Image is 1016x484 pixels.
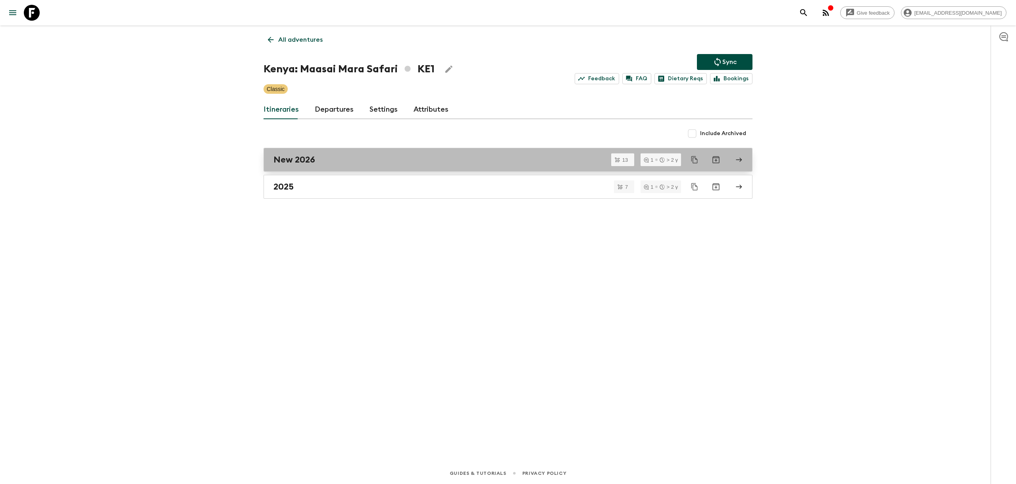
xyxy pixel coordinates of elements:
div: > 2 y [660,157,678,163]
a: Departures [315,100,354,119]
span: Give feedback [852,10,894,16]
button: Duplicate [687,180,702,194]
button: Duplicate [687,153,702,167]
button: search adventures [796,5,812,21]
button: Edit Adventure Title [441,61,457,77]
h1: Kenya: Maasai Mara Safari KE1 [264,61,435,77]
h2: 2025 [273,182,294,192]
h2: New 2026 [273,155,315,165]
a: FAQ [622,73,651,84]
a: Feedback [575,73,619,84]
a: Give feedback [840,6,895,19]
a: Bookings [710,73,752,84]
a: Attributes [414,100,448,119]
a: Itineraries [264,100,299,119]
a: Guides & Tutorials [450,469,506,478]
a: Dietary Reqs [654,73,707,84]
a: Settings [369,100,398,119]
p: All adventures [278,35,323,45]
p: Sync [722,57,737,67]
a: All adventures [264,32,327,48]
div: 1 [644,157,653,163]
span: Include Archived [700,130,746,137]
span: 7 [620,184,633,190]
div: > 2 y [660,184,678,190]
span: 13 [618,157,633,163]
p: Classic [267,85,285,93]
a: New 2026 [264,148,752,172]
button: menu [5,5,21,21]
a: 2025 [264,175,752,199]
div: 1 [644,184,653,190]
a: Privacy Policy [522,469,566,478]
button: Archive [708,179,724,195]
span: [EMAIL_ADDRESS][DOMAIN_NAME] [910,10,1006,16]
button: Archive [708,152,724,168]
button: Sync adventure departures to the booking engine [697,54,752,70]
div: [EMAIL_ADDRESS][DOMAIN_NAME] [901,6,1006,19]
